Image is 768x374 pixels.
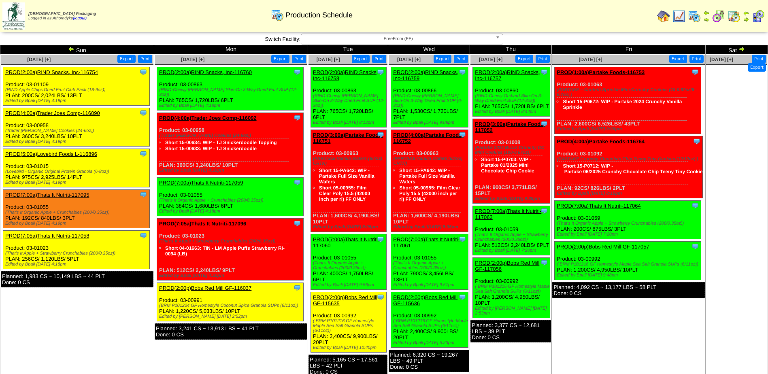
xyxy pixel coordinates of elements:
[540,207,548,215] img: Tooltip
[475,121,545,133] a: PROD(3:00a)Partake Foods-117052
[159,209,303,214] div: Edited by Bpali [DATE] 4:18pm
[391,130,468,232] div: Product: 03-00963 PLAN: 1,600CS / 4,190LBS / 10PLT
[313,225,386,229] div: Edited by Bpali [DATE] 8:05pm
[319,185,370,202] a: Short 05-00955: Film Clear Poly 15.5 (42000 inch per rl) FF ONLY
[5,233,89,239] a: PROD(7:05a)Thats It Nutriti-117058
[159,180,243,186] a: PROD(7:00a)Thats It Nutriti-117059
[5,192,89,198] a: PROD(7:00a)Thats It Nutriti-117095
[475,145,550,155] div: (Partake 2024 BULK Crunchy CC Mini Cookies (100-0.67oz))
[68,46,74,52] img: arrowleft.gif
[454,55,468,63] button: Print
[313,93,386,108] div: (RIND-Chewy [PERSON_NAME] Skin-On 3-Way Dried Fruit SUP (12-3oz))
[313,345,386,350] div: Edited by Bpali [DATE] 10:40pm
[479,57,502,62] a: [DATE] [+]
[271,8,284,21] img: calendarprod.gif
[165,146,257,151] a: Short 15-00633: WIP - TJ Snickerdoodle
[470,320,551,342] div: Planned: 3,377 CS ~ 12,681 LBS ~ 39 PLT Done: 0 CS
[475,93,550,103] div: (RIND-Chewy Orchard Skin-On 3-Way Dried Fruit SUP (12-3oz))
[557,232,701,237] div: Edited by Bpali [DATE] 7:20pm
[391,292,468,348] div: Product: 03-00992 PLAN: 2,400CS / 9,900LBS / 20PLT
[393,319,468,328] div: ( BRM P101216 GF Homestyle Maple Sea Salt Granola SUPs (6/11oz))
[557,262,701,267] div: ( BRM P101216 GF Homestyle Maple Sea Salt Granola SUPs (6/11oz))
[157,113,304,175] div: Product: 03-00958 PLAN: 360CS / 3,240LBS / 10PLT
[434,55,452,63] button: Export
[313,156,386,166] div: (PARTAKE-Vanilla Wafers (6/7oz) CRTN)
[555,136,703,198] div: Product: 03-01092 PLAN: 92CS / 826LBS / 2PLT
[5,251,149,256] div: (That's It Apple + Strawberry Crunchables (200/0.35oz))
[475,284,550,294] div: ( BRM P101216 GF Homestyle Maple Sea Salt Granola SUPs (6/11oz))
[393,69,458,81] a: PROD(2:00a)RIND Snacks, Inc-116759
[557,69,645,75] a: PROD(1:00a)Partake Foods-116753
[388,45,470,54] td: Wed
[657,10,670,23] img: home.gif
[311,67,387,127] div: Product: 03-00863 PLAN: 765CS / 1,720LBS / 6PLT
[73,16,87,21] a: (logout)
[393,132,463,144] a: PROD(4:00a)Partake Foods-116752
[473,67,550,117] div: Product: 03-00860 PLAN: 765CS / 1,720LBS / 6PLT
[393,261,468,270] div: (That's It Organic Apple + Crunchables (200/0.35oz))
[458,293,466,301] img: Tooltip
[157,219,304,280] div: Product: 03-01023 PLAN: 512CS / 2,240LBS / 9PLT
[555,67,701,134] div: Product: 03-01063 PLAN: 2,600CS / 6,526LBS / 43PLT
[304,34,492,44] span: FreeFrom (FF)
[691,202,699,210] img: Tooltip
[693,137,701,145] img: Tooltip
[752,10,765,23] img: calendarcustomer.gif
[0,45,154,54] td: Sun
[555,201,701,239] div: Product: 03-01059 PLAN: 200CS / 875LBS / 3PLT
[555,242,701,280] div: Product: 03-00992 PLAN: 1,200CS / 4,950LBS / 10PLT
[688,10,701,23] img: calendarprod.gif
[139,232,147,240] img: Tooltip
[181,57,204,62] a: [DATE] [+]
[540,120,548,128] img: Tooltip
[475,248,550,253] div: Edited by Bpali [DATE] 7:20pm
[3,149,150,187] div: Product: 03-01015 PLAN: 975CS / 2,925LBS / 14PLT
[2,2,25,30] img: zoroco-logo-small.webp
[393,340,468,345] div: Edited by Bpali [DATE] 5:23pm
[389,350,469,372] div: Planned: 6,320 CS ~ 19,267 LBS ~ 49 PLT Done: 0 CS
[159,133,303,138] div: (Trader [PERSON_NAME] Cookies (24-6oz))
[5,210,149,215] div: (That's It Organic Apple + Crunchables (200/0.35oz))
[313,294,377,306] a: PROD(2:00p)Bobs Red Mill GF-115635
[5,262,149,267] div: Edited by Bpali [DATE] 4:18pm
[5,98,149,103] div: Edited by Bpali [DATE] 4:19pm
[5,139,149,144] div: Edited by Bpali [DATE] 4:19pm
[689,55,704,63] button: Print
[5,110,100,116] a: PROD(4:00a)Trader Joes Comp-116090
[3,108,150,147] div: Product: 03-00958 PLAN: 360CS / 3,240LBS / 10PLT
[393,294,457,306] a: PROD(2:00p)Bobs Red Mill GF-115636
[691,68,699,76] img: Tooltip
[159,168,303,173] div: Edited by Bpali [DATE] 4:18pm
[5,128,149,133] div: (Trader [PERSON_NAME] Cookies (24-6oz))
[475,260,539,272] a: PROD(2:00p)Bobs Red Mill GF-117056
[28,12,96,16] span: [DEMOGRAPHIC_DATA] Packaging
[475,232,550,242] div: (That's It Organic Apple + Strawberry Crunchables (200/0.35oz))
[458,131,466,139] img: Tooltip
[557,273,701,278] div: Edited by Bpali [DATE] 9:48pm
[157,283,304,321] div: Product: 03-00991 PLAN: 1,220CS / 5,033LBS / 10PLT
[159,303,303,308] div: (BRM P101224 GF Homestyle Coconut Spice Granola SUPs (6/11oz))
[377,131,385,139] img: Tooltip
[3,231,150,269] div: Product: 03-01023 PLAN: 256CS / 1,120LBS / 5PLT
[470,45,552,54] td: Thu
[552,282,705,298] div: Planned: 4,092 CS ~ 13,177 LBS ~ 58 PLT Done: 0 CS
[5,221,149,226] div: Edited by Bpali [DATE] 4:19pm
[1,271,153,287] div: Planned: 1,983 CS ~ 10,149 LBS ~ 44 PLT Done: 0 CS
[557,191,702,196] div: Edited by Bpali [DATE] 8:15pm
[672,10,685,23] img: line_graph.gif
[475,109,550,114] div: Edited by Bpali [DATE] 8:44pm
[552,45,706,54] td: Fri
[475,208,541,220] a: PROD(7:00a)Thats It Nutriti-117063
[311,234,387,290] div: Product: 03-01055 PLAN: 400CS / 1,750LBS / 6PLT
[311,130,387,232] div: Product: 03-00963 PLAN: 1,600CS / 4,190LBS / 10PLT
[393,93,468,108] div: (RIND-Chewy [PERSON_NAME] Skin-On 3-Way Dried Fruit SUP (6-3oz))
[712,10,725,23] img: calendarblend.gif
[710,57,733,62] a: [DATE] [+]
[703,16,710,23] img: arrowright.gif
[313,69,378,81] a: PROD(2:00a)RIND Snacks, Inc-116758
[563,163,702,174] a: Short 15-P0712: WIP ‐ Partake 06/2025 Crunchy Chocolate Chip Teeny Tiny Cookie
[154,45,308,54] td: Mon
[311,292,387,353] div: Product: 03-00992 PLAN: 2,400CS / 9,900LBS / 20PLT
